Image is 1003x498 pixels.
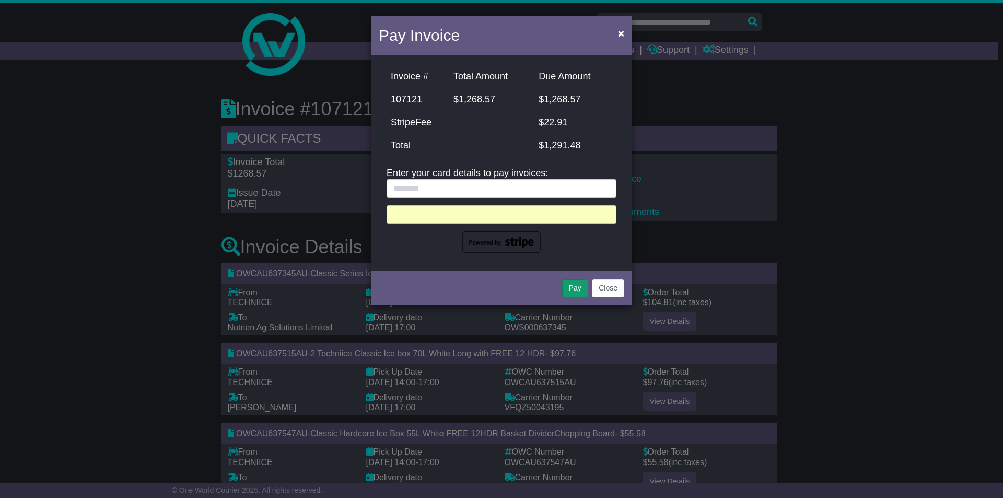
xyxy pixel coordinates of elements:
button: Close [592,279,624,297]
span: 22.91 [544,117,567,128]
button: Close [613,22,629,44]
td: $ [534,134,616,157]
td: Due Amount [534,65,616,88]
td: $ [534,88,616,111]
span: × [618,27,624,39]
button: Pay [562,279,588,297]
iframe: Secure card payment input frame [393,209,610,218]
td: 107121 [387,88,449,111]
div: Enter your card details to pay invoices: [387,168,616,253]
img: powered-by-stripe.png [462,231,541,253]
td: Total Amount [449,65,534,88]
span: 1,268.57 [459,94,495,105]
td: Total [387,134,534,157]
span: 1,268.57 [544,94,580,105]
h4: Pay Invoice [379,24,460,47]
td: StripeFee [387,111,534,134]
span: 1,291.48 [544,140,580,150]
td: Invoice # [387,65,449,88]
td: $ [534,111,616,134]
td: $ [449,88,534,111]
